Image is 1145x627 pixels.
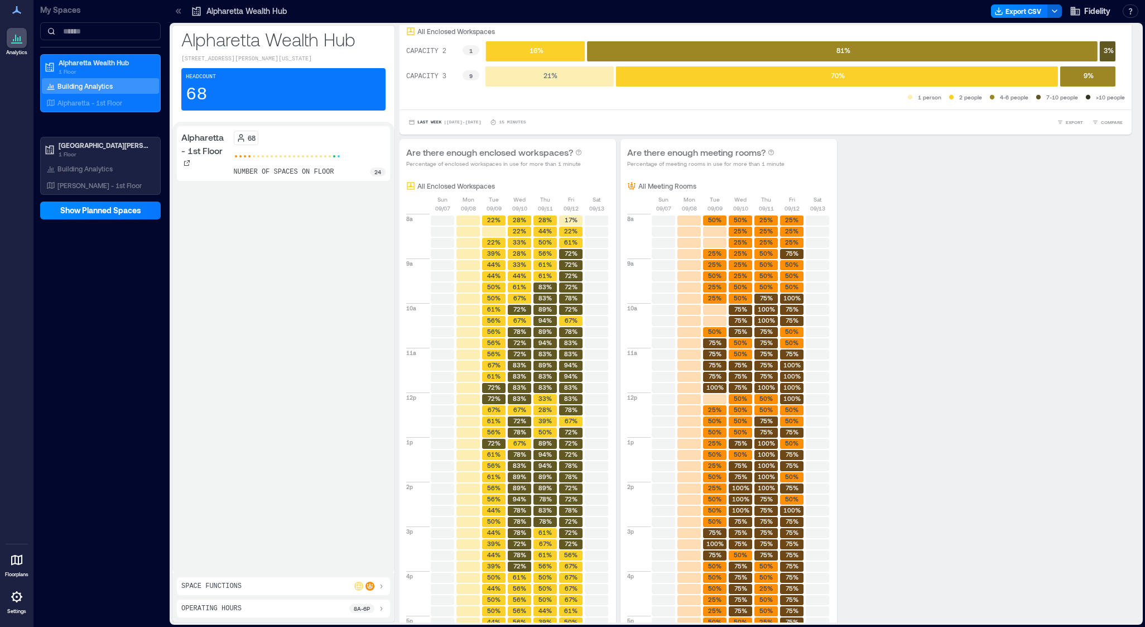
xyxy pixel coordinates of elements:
[538,473,552,480] text: 89%
[487,473,501,480] text: 61%
[627,438,634,447] p: 1p
[759,272,773,279] text: 50%
[564,204,579,213] p: 09/12
[760,417,773,424] text: 75%
[406,146,573,159] p: Are there enough enclosed workspaces?
[487,238,501,246] text: 22%
[538,250,552,257] text: 56%
[60,205,141,216] span: Show Planned Spaces
[6,49,27,56] p: Analytics
[734,317,747,324] text: 75%
[181,28,386,50] p: Alpharetta Wealth Hub
[759,227,773,234] text: 25%
[435,204,450,213] p: 09/07
[758,473,775,480] text: 100%
[488,439,501,447] text: 72%
[734,216,747,223] text: 50%
[708,216,721,223] text: 50%
[565,439,578,447] text: 72%
[734,462,747,469] text: 75%
[734,372,747,380] text: 75%
[786,462,798,469] text: 75%
[565,495,578,502] text: 72%
[627,304,637,313] p: 10a
[627,159,785,168] p: Percentage of meeting rooms in use for more than 1 minute
[786,451,798,458] text: 75%
[565,283,578,290] text: 72%
[786,305,798,313] text: 75%
[181,131,229,157] p: Alpharetta - 1st Floor
[513,439,526,447] text: 67%
[991,4,1048,18] button: Export CSV
[513,195,526,204] p: Wed
[538,238,552,246] text: 50%
[785,283,798,290] text: 50%
[918,93,941,102] p: 1 person
[734,339,747,346] text: 50%
[759,238,773,246] text: 25%
[758,439,775,447] text: 100%
[565,328,578,335] text: 78%
[40,202,161,219] button: Show Planned Spaces
[487,462,501,469] text: 56%
[513,473,526,480] text: 89%
[538,272,552,279] text: 61%
[40,4,161,16] p: My Spaces
[487,428,501,435] text: 56%
[627,146,766,159] p: Are there enough meeting rooms?
[564,238,578,246] text: 61%
[487,250,501,257] text: 39%
[513,372,526,380] text: 83%
[3,25,31,59] a: Analytics
[248,133,256,142] p: 68
[5,571,28,578] p: Floorplans
[1084,6,1110,17] span: Fidelity
[564,339,578,346] text: 83%
[538,484,552,491] text: 89%
[538,328,552,335] text: 89%
[709,339,721,346] text: 75%
[761,195,771,204] p: Thu
[786,350,798,357] text: 75%
[564,384,578,391] text: 83%
[1066,119,1083,126] span: EXPORT
[463,195,474,204] p: Mon
[760,294,773,301] text: 75%
[59,67,152,76] p: 1 Floor
[1046,93,1078,102] p: 7-10 people
[760,495,773,502] text: 75%
[513,417,526,424] text: 72%
[539,495,552,502] text: 78%
[538,261,552,268] text: 61%
[785,406,798,413] text: 50%
[538,462,552,469] text: 94%
[406,438,413,447] p: 1p
[538,439,552,447] text: 89%
[186,84,207,106] p: 68
[540,195,550,204] p: Thu
[406,159,582,168] p: Percentage of enclosed workspaces in use for more than 1 minute
[786,484,798,491] text: 75%
[734,250,747,257] text: 25%
[489,195,499,204] p: Tue
[759,204,774,213] p: 09/11
[538,361,552,368] text: 89%
[708,261,721,268] text: 25%
[186,73,216,82] p: Headcount
[785,495,798,502] text: 50%
[734,428,747,435] text: 50%
[758,305,775,313] text: 100%
[538,417,552,424] text: 39%
[627,348,637,357] p: 11a
[57,164,113,173] p: Building Analytics
[487,495,501,502] text: 56%
[627,393,637,402] p: 12p
[734,473,747,480] text: 75%
[734,261,747,268] text: 25%
[708,294,721,301] text: 25%
[57,82,113,90] p: Building Analytics
[499,119,526,126] p: 15 minutes
[564,227,578,234] text: 22%
[57,181,142,190] p: [PERSON_NAME] - 1st Floor
[785,204,800,213] p: 09/12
